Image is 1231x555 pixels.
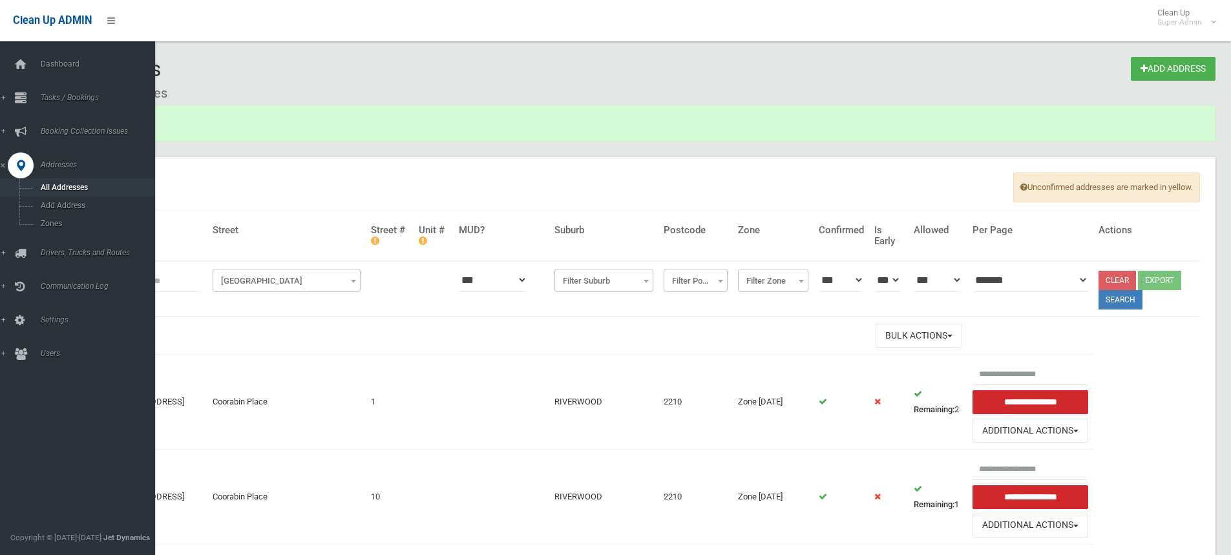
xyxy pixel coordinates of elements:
strong: Jet Dynamics [103,533,150,542]
td: Zone [DATE] [733,355,814,450]
span: Filter Postcode [667,272,724,290]
span: Booking Collection Issues [37,127,165,136]
td: Zone [DATE] [733,450,814,545]
h4: Address [110,225,202,236]
td: 1 [366,355,414,450]
button: Additional Actions [973,419,1089,443]
h4: Zone [738,225,808,236]
td: 10 [366,450,414,545]
h4: Allowed [914,225,962,236]
span: Settings [37,315,165,324]
button: Bulk Actions [876,324,962,348]
h4: Suburb [554,225,653,236]
h4: Street [213,225,361,236]
h4: Actions [1099,225,1195,236]
h4: MUD? [459,225,545,236]
span: Filter Street [216,272,357,290]
h4: Postcode [664,225,728,236]
h4: Unit # [419,225,448,246]
span: Copyright © [DATE]-[DATE] [10,533,101,542]
span: Add Address [37,201,154,210]
div: You are now logged in. [57,105,1215,141]
span: Filter Zone [738,269,808,292]
span: Clean Up [1151,8,1215,27]
h4: Street # [371,225,408,246]
span: Zones [37,219,154,228]
span: Tasks / Bookings [37,93,165,102]
span: All Addresses [37,183,154,192]
td: RIVERWOOD [549,355,658,450]
span: Unconfirmed addresses are marked in yellow. [1013,173,1200,202]
span: Addresses [37,160,165,169]
a: Clear [1099,271,1136,290]
h4: Confirmed [819,225,864,236]
span: Filter Suburb [558,272,650,290]
a: Add Address [1131,57,1215,81]
td: Coorabin Place [207,355,366,450]
span: Clean Up ADMIN [13,14,92,26]
td: 2 [909,355,967,450]
h4: Is Early [874,225,904,246]
td: 1 [909,450,967,545]
button: Additional Actions [973,514,1089,538]
h4: Per Page [973,225,1089,236]
td: 2210 [658,355,733,450]
td: RIVERWOOD [549,450,658,545]
span: Filter Postcode [664,269,728,292]
span: Drivers, Trucks and Routes [37,248,165,257]
span: Filter Street [213,269,361,292]
span: Users [37,349,165,358]
small: Super Admin [1157,17,1202,27]
button: Search [1099,290,1142,309]
strong: Remaining: [914,499,954,509]
span: Communication Log [37,282,165,291]
button: Export [1138,271,1181,290]
strong: Remaining: [914,404,954,414]
span: Filter Zone [741,272,805,290]
td: Coorabin Place [207,450,366,545]
span: Filter Suburb [554,269,653,292]
span: Dashboard [37,59,165,68]
td: 2210 [658,450,733,545]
